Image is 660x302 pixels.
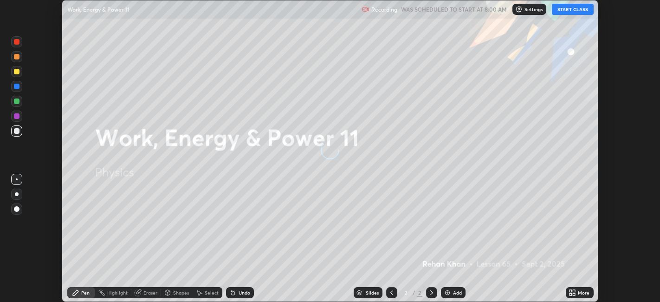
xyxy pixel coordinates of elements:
[417,289,422,297] div: 2
[366,290,379,295] div: Slides
[107,290,128,295] div: Highlight
[412,290,415,295] div: /
[205,290,219,295] div: Select
[453,290,462,295] div: Add
[143,290,157,295] div: Eraser
[444,289,451,296] img: add-slide-button
[81,290,90,295] div: Pen
[401,5,507,13] h5: WAS SCHEDULED TO START AT 8:00 AM
[362,6,369,13] img: recording.375f2c34.svg
[524,7,543,12] p: Settings
[552,4,594,15] button: START CLASS
[401,290,410,295] div: 2
[173,290,189,295] div: Shapes
[239,290,250,295] div: Undo
[371,6,397,13] p: Recording
[67,6,129,13] p: Work, Energy & Power 11
[578,290,589,295] div: More
[515,6,523,13] img: class-settings-icons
